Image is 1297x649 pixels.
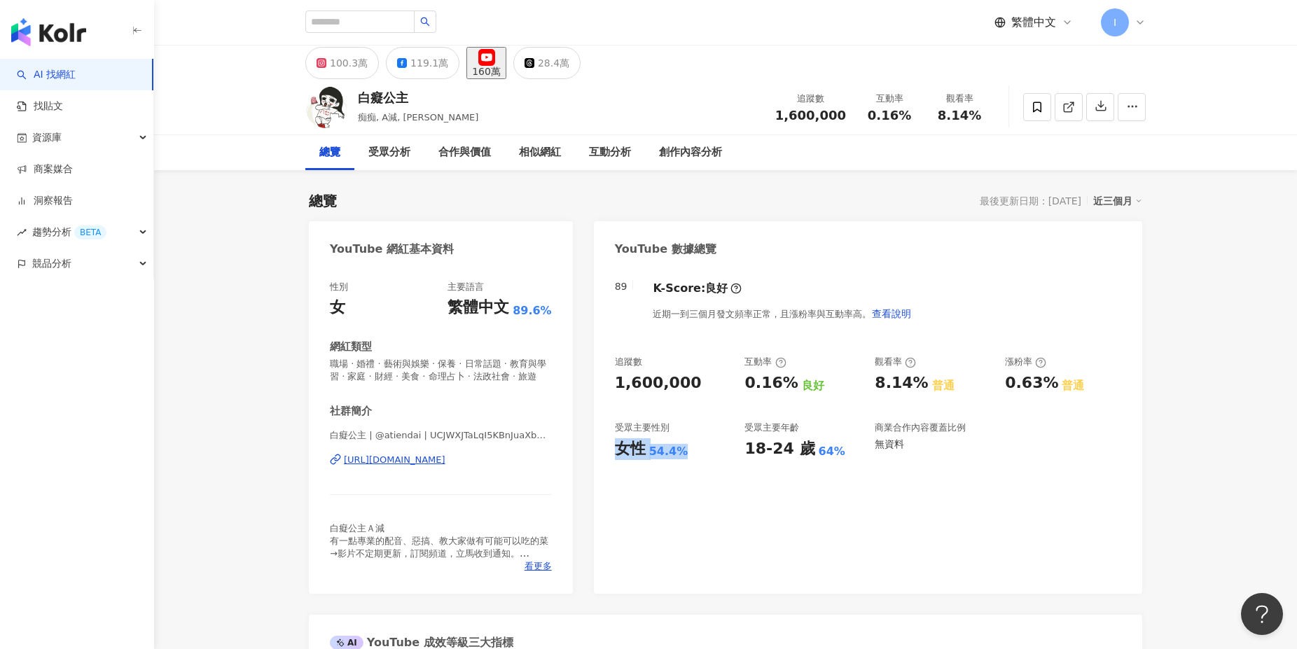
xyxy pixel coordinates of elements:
[875,438,904,449] div: 無資料
[933,92,986,106] div: 觀看率
[744,356,786,368] div: 互動率
[305,47,379,79] button: 100.3萬
[775,108,846,123] span: 1,600,000
[875,372,928,394] div: 8.14%
[705,281,728,296] div: 良好
[744,421,799,434] div: 受眾主要年齡
[615,438,646,460] div: 女性
[1093,192,1142,210] div: 近三個月
[744,372,798,394] div: 0.16%
[472,66,501,77] div: 160萬
[868,109,911,123] span: 0.16%
[659,144,722,161] div: 創作內容分析
[330,281,348,293] div: 性別
[17,194,73,208] a: 洞察報告
[615,356,642,368] div: 追蹤數
[1005,372,1058,394] div: 0.63%
[305,86,347,128] img: KOL Avatar
[649,444,688,459] div: 54.4%
[32,216,106,248] span: 趨勢分析
[519,144,561,161] div: 相似網紅
[32,122,62,153] span: 資源庫
[74,225,106,239] div: BETA
[615,421,670,434] div: 受眾主要性別
[871,300,912,328] button: 查看說明
[938,109,981,123] span: 8.14%
[11,18,86,46] img: logo
[589,144,631,161] div: 互動分析
[744,438,814,460] div: 18-24 歲
[330,53,368,73] div: 100.3萬
[1062,378,1084,393] div: 普通
[330,429,552,442] span: 白癡公主 | @atiendai | UCJWXJTaLqI5KBnJuaXbCaTg
[525,560,552,573] span: 看更多
[330,340,372,354] div: 網紅類型
[17,99,63,113] a: 找貼文
[875,421,966,434] div: 商業合作內容覆蓋比例
[17,162,73,176] a: 商案媒合
[615,372,702,394] div: 1,600,000
[863,92,916,106] div: 互動率
[368,144,410,161] div: 受眾分析
[32,248,71,279] span: 競品分析
[615,242,716,257] div: YouTube 數據總覽
[309,191,337,211] div: 總覽
[819,444,845,459] div: 64%
[615,281,627,292] div: 89
[1005,356,1046,368] div: 漲粉率
[410,53,448,73] div: 119.1萬
[448,281,484,293] div: 主要語言
[932,378,955,393] div: 普通
[386,47,459,79] button: 119.1萬
[330,297,345,319] div: 女
[358,112,478,123] span: 痴痴, A減, [PERSON_NAME]
[358,89,478,106] div: 白癡公主
[330,454,552,466] a: [URL][DOMAIN_NAME]
[1241,593,1283,635] iframe: Help Scout Beacon - Open
[875,356,916,368] div: 觀看率
[420,17,430,27] span: search
[448,297,509,319] div: 繁體中文
[538,53,569,73] div: 28.4萬
[980,195,1081,207] div: 最後更新日期：[DATE]
[438,144,491,161] div: 合作與價值
[1011,15,1056,30] span: 繁體中文
[319,144,340,161] div: 總覽
[513,303,552,319] span: 89.6%
[330,242,454,257] div: YouTube 網紅基本資料
[466,47,506,79] button: 160萬
[802,378,824,393] div: 良好
[775,92,846,106] div: 追蹤數
[653,300,912,328] div: 近期一到三個月發文頻率正常，且漲粉率與互動率高。
[330,523,548,622] span: 白癡公主Ａ減 有一點專業的配音、惡搞、教大家做有可能可以吃的菜 →影片不定期更新，訂閱頻道，立馬收到通知。 任何問題或合作請洽 [EMAIL_ADDRESS][DOMAIN_NAME] [URL...
[513,47,581,79] button: 28.4萬
[1114,15,1116,30] span: I
[872,308,911,319] span: 查看說明
[17,68,76,82] a: searchAI 找網紅
[330,358,552,383] span: 職場 · 婚禮 · 藝術與娛樂 · 保養 · 日常話題 · 教育與學習 · 家庭 · 財經 · 美食 · 命理占卜 · 法政社會 · 旅遊
[653,281,742,296] div: K-Score :
[344,454,445,466] div: [URL][DOMAIN_NAME]
[330,404,372,419] div: 社群簡介
[17,228,27,237] span: rise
